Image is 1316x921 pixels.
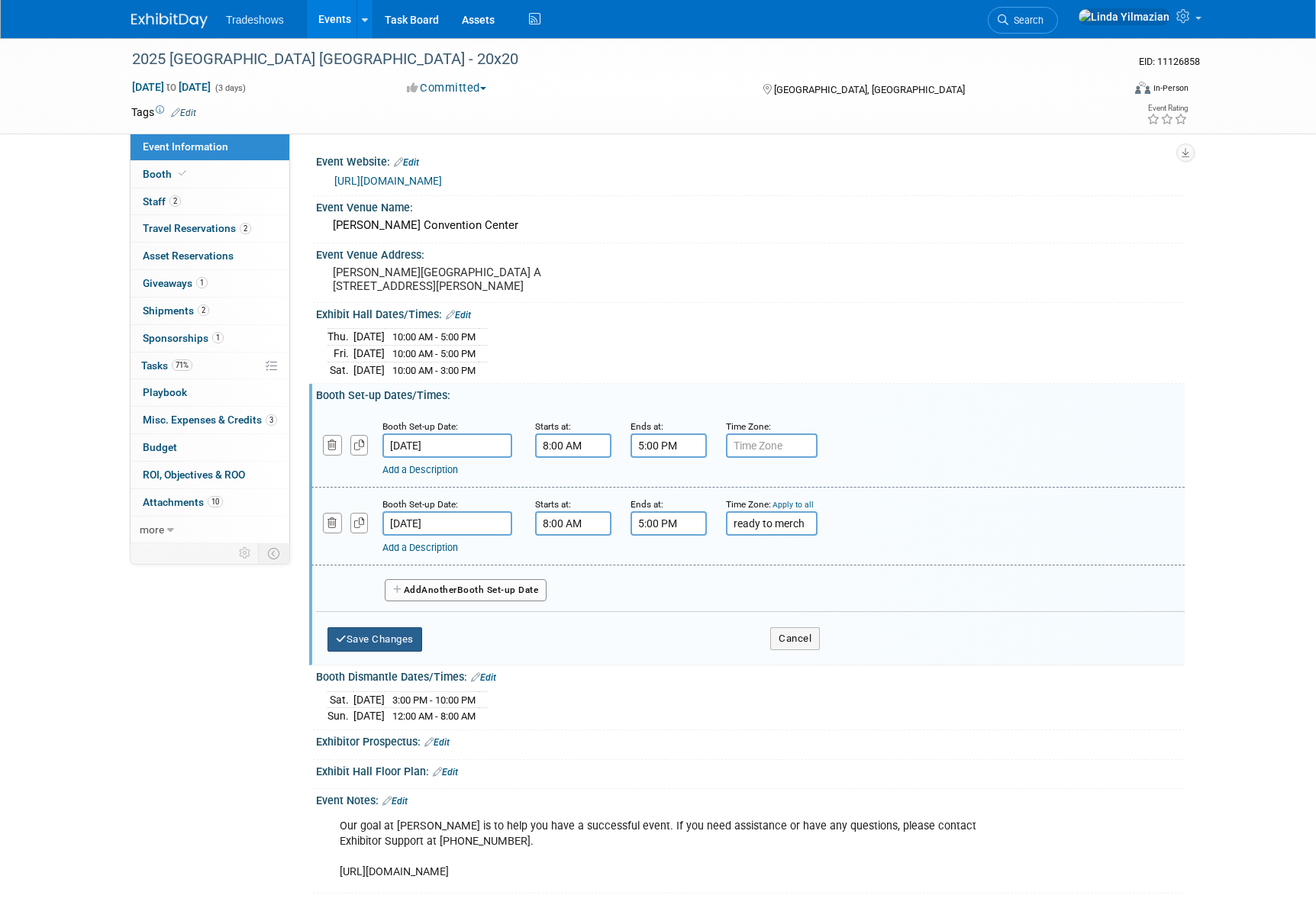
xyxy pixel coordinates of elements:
[140,523,164,536] span: more
[631,421,663,432] small: Ends at:
[334,175,442,187] a: [URL][DOMAIN_NAME]
[327,708,353,724] td: Sun.
[316,665,1185,685] div: Booth Dismantle Dates/Times:
[327,346,353,362] td: Fri.
[143,414,277,426] span: Misc. Expenses & Credits
[353,362,385,378] td: [DATE]
[382,499,458,510] small: Booth Set-up Date:
[131,434,289,461] a: Budget
[382,464,458,475] a: Add a Description
[143,277,208,289] span: Giveaways
[631,499,663,510] small: Ends at:
[172,359,192,371] span: 71%
[316,730,1185,750] div: Exhibitor Prospectus:
[329,811,1017,887] div: Our goal at [PERSON_NAME] is to help you have a successful event. If you need assistance or have ...
[131,215,289,242] a: Travel Reservations2
[143,168,189,180] span: Booth
[1078,8,1170,25] img: Linda Yilmazian
[131,270,289,297] a: Giveaways1
[316,243,1185,262] div: Event Venue Address:
[726,433,818,458] input: Time Zone
[143,441,177,453] span: Budget
[143,386,187,398] span: Playbook
[143,469,245,481] span: ROI, Objectives & ROO
[535,421,571,432] small: Starts at:
[535,433,611,458] input: Start Time
[131,105,196,120] td: Tags
[774,84,965,95] span: [GEOGRAPHIC_DATA], [GEOGRAPHIC_DATA]
[433,767,458,778] a: Edit
[266,414,277,426] span: 3
[353,346,385,362] td: [DATE]
[143,332,224,344] span: Sponsorships
[327,627,422,652] button: Save Changes
[631,511,707,536] input: End Time
[1147,105,1188,112] div: Event Rating
[327,691,353,708] td: Sat.
[143,304,209,317] span: Shipments
[382,421,458,432] small: Booth Set-up Date:
[143,222,251,234] span: Travel Reservations
[402,80,492,96] button: Committed
[131,298,289,324] a: Shipments2
[1153,82,1189,94] div: In-Person
[212,332,224,343] span: 1
[143,140,228,153] span: Event Information
[131,489,289,516] a: Attachments10
[141,359,192,372] span: Tasks
[131,134,289,160] a: Event Information
[1135,82,1150,94] img: Format-Inperson.png
[631,433,707,458] input: End Time
[316,384,1185,403] div: Booth Set-up Dates/Times:
[1139,56,1200,67] span: Event ID: 11126858
[131,243,289,269] a: Asset Reservations
[131,462,289,488] a: ROI, Objectives & ROO
[382,433,512,458] input: Date
[131,188,289,215] a: Staff2
[164,81,179,93] span: to
[214,83,246,93] span: (3 days)
[131,379,289,406] a: Playbook
[143,195,181,208] span: Staff
[726,511,818,536] input: Time Zone
[382,542,458,553] a: Add a Description
[392,710,476,722] span: 12:00 AM - 8:00 AM
[196,277,208,288] span: 1
[131,407,289,433] a: Misc. Expenses & Credits3
[770,627,820,650] button: Cancel
[143,250,234,262] span: Asset Reservations
[169,195,181,207] span: 2
[535,511,611,536] input: Start Time
[353,691,385,708] td: [DATE]
[316,150,1185,170] div: Event Website:
[353,329,385,346] td: [DATE]
[471,672,496,683] a: Edit
[1031,79,1189,102] div: Event Format
[131,353,289,379] a: Tasks71%
[316,789,1185,809] div: Event Notes:
[327,329,353,346] td: Thu.
[316,196,1185,215] div: Event Venue Name:
[316,760,1185,780] div: Exhibit Hall Floor Plan:
[988,7,1058,34] a: Search
[1008,14,1043,26] span: Search
[333,266,661,293] pre: [PERSON_NAME][GEOGRAPHIC_DATA] A [STREET_ADDRESS][PERSON_NAME]
[392,348,476,359] span: 10:00 AM - 5:00 PM
[773,500,814,510] a: Apply to all
[131,161,289,188] a: Booth
[385,579,547,602] button: AddAnotherBooth Set-up Date
[327,214,1173,237] div: [PERSON_NAME] Convention Center
[179,169,186,178] i: Booth reservation complete
[726,499,814,510] small: Time Zone:
[131,325,289,352] a: Sponsorships1
[127,46,1098,73] div: 2025 [GEOGRAPHIC_DATA] [GEOGRAPHIC_DATA] - 20x20
[382,511,512,536] input: Date
[171,108,196,118] a: Edit
[353,708,385,724] td: [DATE]
[394,157,419,168] a: Edit
[327,362,353,378] td: Sat.
[226,14,284,26] span: Tradeshows
[535,499,571,510] small: Starts at:
[421,584,457,595] span: Another
[392,694,476,706] span: 3:00 PM - 10:00 PM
